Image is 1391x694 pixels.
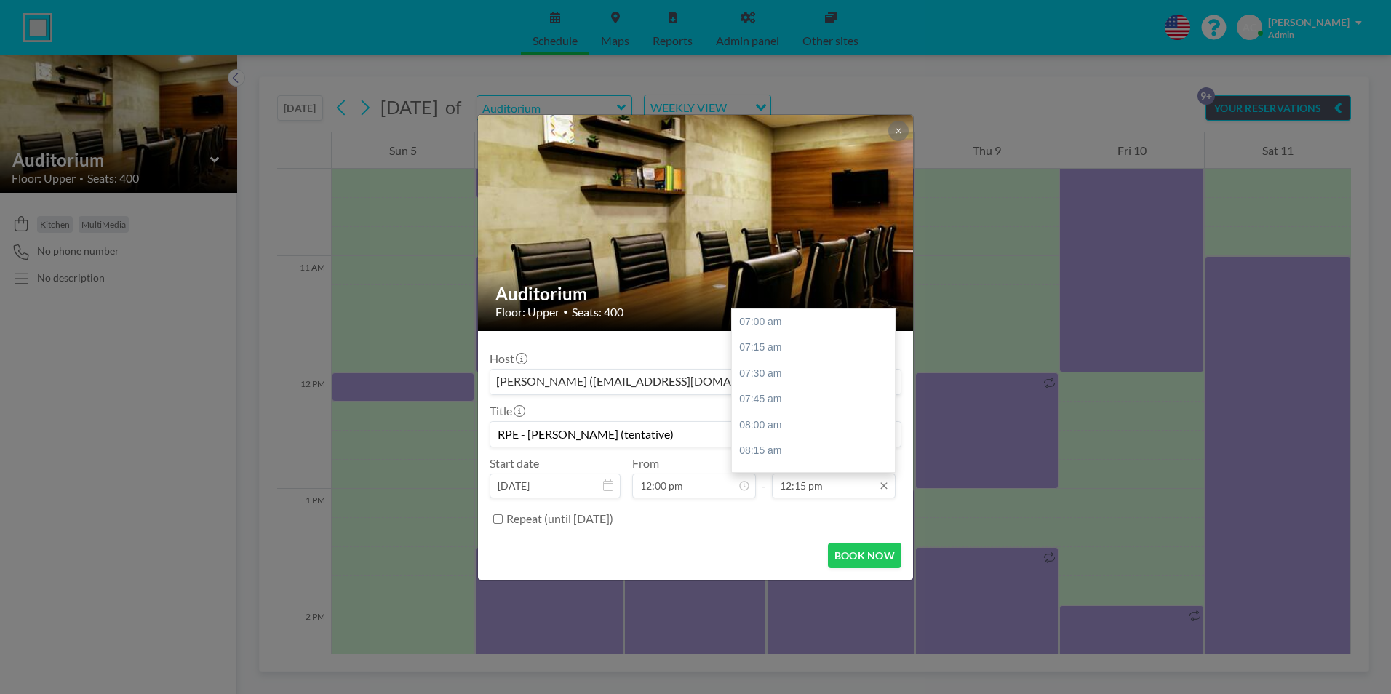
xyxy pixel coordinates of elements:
img: 537.jpg [478,77,914,368]
label: Repeat (until [DATE]) [506,511,613,526]
h2: Auditorium [495,283,897,305]
label: From [632,456,659,471]
div: Search for option [490,370,901,394]
div: 07:15 am [732,335,902,361]
div: 08:15 am [732,438,902,464]
span: - [762,461,766,493]
input: Andrea's reservation [490,422,901,447]
div: 07:00 am [732,309,902,335]
span: Floor: Upper [495,305,559,319]
div: 08:30 am [732,464,902,490]
button: BOOK NOW [828,543,901,568]
label: Title [490,404,524,418]
span: [PERSON_NAME] ([EMAIL_ADDRESS][DOMAIN_NAME]) [493,372,792,391]
span: Seats: 400 [572,305,623,319]
div: 08:00 am [732,412,902,439]
label: Start date [490,456,539,471]
div: 07:30 am [732,361,902,387]
div: 07:45 am [732,386,902,412]
span: • [563,306,568,317]
label: Host [490,351,526,366]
